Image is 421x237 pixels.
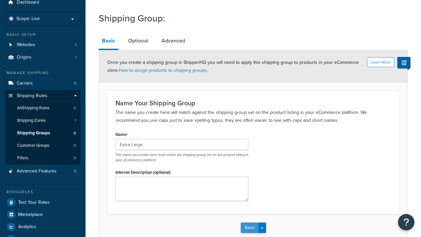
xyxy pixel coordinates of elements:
[125,33,152,49] a: Optional
[5,115,81,127] a: Shipping Zones1
[5,209,81,221] a: Marketplace
[5,165,81,177] li: Advanced Features
[17,118,46,123] span: Shipping Zones
[5,90,81,165] li: Shipping Rules
[74,155,76,161] span: 0
[5,51,81,64] a: Origins1
[75,42,76,48] span: 1
[5,70,81,76] div: Manage Shipping
[74,130,76,136] span: 6
[5,127,81,139] a: Shipping Groups6
[241,223,259,233] button: Save
[5,32,81,38] div: Basic Setup
[74,81,76,86] span: 0
[75,118,76,123] span: 1
[17,81,33,86] span: Carriers
[74,143,76,148] span: 0
[367,57,394,67] button: Learn More
[17,93,47,99] span: Shipping Rules
[398,214,414,230] button: Open Resource Center
[5,102,81,114] a: AllShipping Rules0
[115,109,391,124] p: The name you create here will match against the shipping group set on the product listing in your...
[5,115,81,127] li: Shipping Zones
[18,200,50,205] span: Test Your Rates
[5,140,81,152] li: Customer Groups
[158,33,188,49] a: Advanced
[5,51,81,64] li: Origins
[5,39,81,51] li: Websites
[5,90,81,102] a: Shipping Rules
[115,132,128,137] label: Name
[17,42,35,48] span: Websites
[5,152,81,164] li: Filters
[75,55,76,60] span: 1
[5,165,81,177] a: Advanced Features0
[397,57,410,68] button: Show Help Docs
[115,152,248,163] p: The name you create here must match the shipping group set on the product listing in your eCommer...
[5,127,81,139] li: Shipping Groups
[5,77,81,90] li: Carriers
[107,59,359,74] span: Once you create a shipping group in ShipperHQ you will need to apply this shipping group to produ...
[99,12,400,25] h1: Shipping Group:
[5,197,81,208] a: Test Your Rates
[16,16,40,22] span: Scope: Live
[17,143,49,148] span: Customer Groups
[18,224,36,230] span: Analytics
[99,33,118,50] a: Basic
[17,169,57,174] span: Advanced Features
[17,105,49,111] span: All Shipping Rules
[74,105,76,111] span: 0
[5,152,81,164] a: Filters0
[18,212,43,218] span: Marketplace
[5,39,81,51] a: Websites1
[119,67,207,74] a: How to assign products to shipping groups
[115,99,391,107] h3: Name Your Shipping Group
[17,55,32,60] span: Origins
[5,189,81,195] div: Resources
[5,77,81,90] a: Carriers0
[17,130,50,136] span: Shipping Groups
[74,169,76,174] span: 0
[115,170,171,175] label: Internal Description (optional)
[5,140,81,152] a: Customer Groups0
[17,155,28,161] span: Filters
[5,221,81,233] a: Analytics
